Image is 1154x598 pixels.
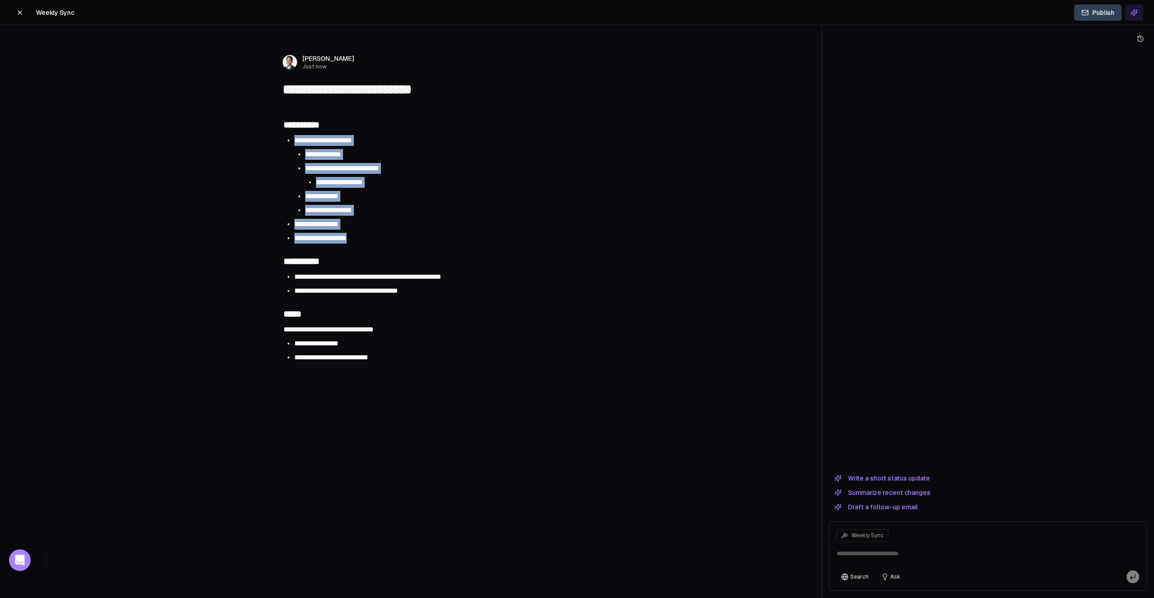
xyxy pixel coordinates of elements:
span: Just now [302,63,354,70]
button: Draft a follow-up email [829,502,923,512]
span: Weekly Sync [36,8,74,17]
span: Weekly Sync [852,532,884,539]
img: _image [283,55,297,69]
button: Summarize recent changes [829,487,936,498]
button: Write a short status update [829,473,935,484]
span: [PERSON_NAME] [302,54,354,63]
button: Publish [1074,5,1122,21]
button: Ask [877,571,905,583]
div: Open Intercom Messenger [9,549,31,571]
button: Search [837,571,873,583]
